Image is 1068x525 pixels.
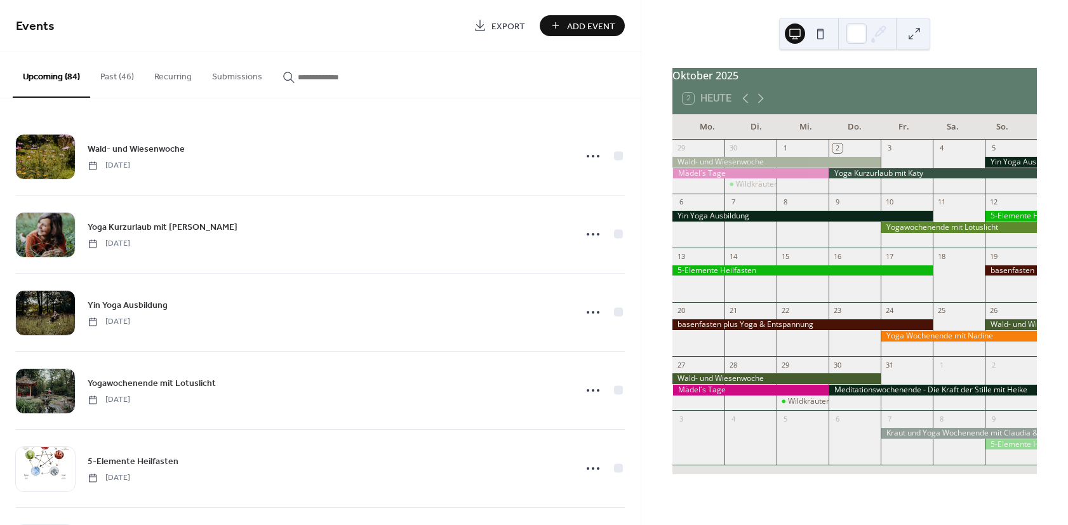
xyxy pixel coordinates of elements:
[672,373,881,384] div: Wald- und Wiesenwoche
[884,143,894,153] div: 3
[780,143,790,153] div: 1
[881,428,1037,439] div: Kraut und Yoga Wochenende mit Claudia & Wiebke
[832,306,842,316] div: 23
[88,221,237,234] span: Yoga Kurzurlaub mit [PERSON_NAME]
[676,251,686,261] div: 13
[88,472,130,484] span: [DATE]
[780,197,790,207] div: 8
[88,316,130,328] span: [DATE]
[676,197,686,207] div: 6
[540,15,625,36] button: Add Event
[780,414,790,423] div: 5
[937,360,946,369] div: 1
[832,251,842,261] div: 16
[88,299,168,312] span: Yin Yoga Ausbildung
[736,179,817,190] div: Wildkräuterwanderung
[989,251,998,261] div: 19
[88,238,130,249] span: [DATE]
[676,143,686,153] div: 29
[88,455,178,469] span: 5-Elemente Heilfasten
[144,51,202,96] button: Recurring
[672,319,933,330] div: basenfasten plus Yoga & Entspannung
[989,306,998,316] div: 26
[88,298,168,312] a: Yin Yoga Ausbildung
[884,251,894,261] div: 17
[676,306,686,316] div: 20
[989,143,998,153] div: 5
[88,377,216,390] span: Yogawochenende mit Lotuslicht
[832,414,842,423] div: 6
[884,360,894,369] div: 31
[937,197,946,207] div: 11
[676,360,686,369] div: 27
[832,143,842,153] div: 2
[780,251,790,261] div: 15
[672,157,881,168] div: Wald- und Wiesenwoche
[937,251,946,261] div: 18
[829,168,1037,179] div: Yoga Kurzurlaub mit Katy
[202,51,272,96] button: Submissions
[989,197,998,207] div: 12
[683,114,731,140] div: Mo.
[567,20,615,33] span: Add Event
[676,414,686,423] div: 3
[724,179,777,190] div: Wildkräuterwanderung
[832,360,842,369] div: 30
[728,251,738,261] div: 14
[491,20,525,33] span: Export
[937,306,946,316] div: 25
[985,439,1037,450] div: 5-Elemente Heilfasten
[985,157,1037,168] div: Yin Yoga Ausbildung
[728,197,738,207] div: 7
[672,211,933,222] div: Yin Yoga Ausbildung
[780,306,790,316] div: 22
[728,306,738,316] div: 21
[732,114,781,140] div: Di.
[928,114,977,140] div: Sa.
[88,220,237,234] a: Yoga Kurzurlaub mit [PERSON_NAME]
[788,396,884,407] div: Wildkräuter Naturapotheke
[88,394,130,406] span: [DATE]
[672,385,829,395] div: Mädel´s Tage
[88,142,185,156] a: Wald- und Wiesenwoche
[989,414,998,423] div: 9
[464,15,535,36] a: Export
[832,197,842,207] div: 9
[672,68,1037,83] div: Oktober 2025
[978,114,1027,140] div: So.
[985,265,1037,276] div: basenfasten plus Yoga & Entspannung
[881,222,1037,233] div: Yogawochenende mit Lotuslicht
[937,143,946,153] div: 4
[88,376,216,390] a: Yogawochenende mit Lotuslicht
[879,114,928,140] div: Fr.
[884,414,894,423] div: 7
[780,360,790,369] div: 29
[937,414,946,423] div: 8
[16,14,55,39] span: Events
[88,160,130,171] span: [DATE]
[672,168,829,179] div: Mädel´s Tage
[88,143,185,156] span: Wald- und Wiesenwoche
[728,143,738,153] div: 30
[830,114,879,140] div: Do.
[884,197,894,207] div: 10
[13,51,90,98] button: Upcoming (84)
[881,331,1037,342] div: Yoga Wochenende mit Nadine
[88,454,178,469] a: 5-Elemente Heilfasten
[728,414,738,423] div: 4
[672,265,933,276] div: 5-Elemente Heilfasten
[985,211,1037,222] div: 5-Elemente Heilfasten
[777,396,829,407] div: Wildkräuter Naturapotheke
[90,51,144,96] button: Past (46)
[829,385,1037,395] div: Meditationswochenende - Die Kraft der Stille mit Heike
[884,306,894,316] div: 24
[781,114,830,140] div: Mi.
[728,360,738,369] div: 28
[985,319,1037,330] div: Wald- und Wiesenwoche
[989,360,998,369] div: 2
